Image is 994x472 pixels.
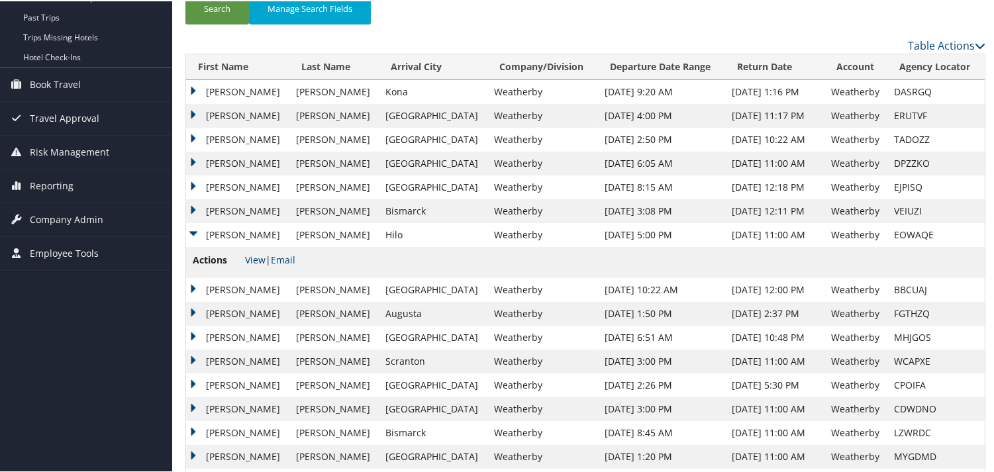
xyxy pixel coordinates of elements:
td: [DATE] 11:00 AM [726,396,825,420]
td: [PERSON_NAME] [289,420,379,444]
td: TADOZZ [887,126,985,150]
td: [PERSON_NAME] [186,396,289,420]
td: [DATE] 9:20 AM [598,79,726,103]
td: [PERSON_NAME] [289,324,379,348]
td: [PERSON_NAME] [186,420,289,444]
a: View [245,252,266,265]
td: Weatherby [487,301,598,324]
a: Email [271,252,295,265]
td: [DATE] 4:00 PM [598,103,726,126]
td: [PERSON_NAME] [289,150,379,174]
td: [DATE] 11:00 AM [726,348,825,372]
td: [DATE] 10:48 PM [726,324,825,348]
td: [PERSON_NAME] [289,396,379,420]
td: [PERSON_NAME] [186,174,289,198]
th: Last Name: activate to sort column ascending [289,53,379,79]
td: [DATE] 6:51 AM [598,324,726,348]
td: Weatherby [487,198,598,222]
td: [PERSON_NAME] [289,79,379,103]
td: [PERSON_NAME] [186,324,289,348]
td: Weatherby [824,348,887,372]
td: Weatherby [487,126,598,150]
td: [GEOGRAPHIC_DATA] [379,372,487,396]
td: [GEOGRAPHIC_DATA] [379,277,487,301]
td: [DATE] 11:00 AM [726,420,825,444]
th: Agency Locator: activate to sort column ascending [887,53,985,79]
td: [DATE] 11:00 AM [726,444,825,467]
td: Weatherby [487,372,598,396]
td: [GEOGRAPHIC_DATA] [379,324,487,348]
td: BBCUAJ [887,277,985,301]
td: [PERSON_NAME] [289,222,379,246]
td: Weatherby [824,277,887,301]
td: Hilo [379,222,487,246]
td: [PERSON_NAME] [289,126,379,150]
td: DPZZKO [887,150,985,174]
td: [PERSON_NAME] [289,198,379,222]
td: Weatherby [487,396,598,420]
span: Actions [193,252,242,266]
td: [DATE] 8:45 AM [598,420,726,444]
td: [PERSON_NAME] [186,79,289,103]
span: Company Admin [30,202,103,235]
td: [DATE] 10:22 AM [598,277,726,301]
td: Bismarck [379,420,487,444]
span: Book Travel [30,67,81,100]
th: Arrival City: activate to sort column ascending [379,53,487,79]
td: [DATE] 5:00 PM [598,222,726,246]
td: Weatherby [824,420,887,444]
td: CDWDNO [887,396,985,420]
span: Travel Approval [30,101,99,134]
td: [DATE] 3:08 PM [598,198,726,222]
td: [PERSON_NAME] [186,103,289,126]
td: [DATE] 2:50 PM [598,126,726,150]
td: [GEOGRAPHIC_DATA] [379,150,487,174]
td: Kona [379,79,487,103]
td: MHJGOS [887,324,985,348]
td: Weatherby [824,103,887,126]
td: Weatherby [824,396,887,420]
td: [GEOGRAPHIC_DATA] [379,444,487,467]
td: [DATE] 12:11 PM [726,198,825,222]
td: [DATE] 1:50 PM [598,301,726,324]
td: WCAPXE [887,348,985,372]
td: [PERSON_NAME] [289,348,379,372]
td: Scranton [379,348,487,372]
td: Weatherby [487,277,598,301]
td: [GEOGRAPHIC_DATA] [379,396,487,420]
td: Weatherby [824,444,887,467]
td: [PERSON_NAME] [186,277,289,301]
td: Weatherby [487,222,598,246]
td: EOWAQE [887,222,985,246]
td: [PERSON_NAME] [186,372,289,396]
span: Reporting [30,168,74,201]
td: [DATE] 6:05 AM [598,150,726,174]
td: VEIUZI [887,198,985,222]
td: [PERSON_NAME] [289,277,379,301]
td: [PERSON_NAME] [186,150,289,174]
th: Company/Division [487,53,598,79]
td: FGTHZQ [887,301,985,324]
td: [PERSON_NAME] [289,174,379,198]
td: [PERSON_NAME] [186,222,289,246]
span: Employee Tools [30,236,99,269]
td: [DATE] 11:00 AM [726,150,825,174]
td: Weatherby [824,150,887,174]
td: CPOIFA [887,372,985,396]
td: Weatherby [824,324,887,348]
td: Weatherby [824,198,887,222]
td: [DATE] 8:15 AM [598,174,726,198]
td: [PERSON_NAME] [186,348,289,372]
td: [DATE] 11:17 PM [726,103,825,126]
td: Bismarck [379,198,487,222]
td: [DATE] 11:00 AM [726,222,825,246]
td: [PERSON_NAME] [186,126,289,150]
td: [PERSON_NAME] [289,301,379,324]
span: Risk Management [30,134,109,167]
td: DASRGQ [887,79,985,103]
td: [DATE] 5:30 PM [726,372,825,396]
td: Weatherby [487,348,598,372]
td: Weatherby [824,126,887,150]
td: [DATE] 2:37 PM [726,301,825,324]
td: [PERSON_NAME] [289,103,379,126]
